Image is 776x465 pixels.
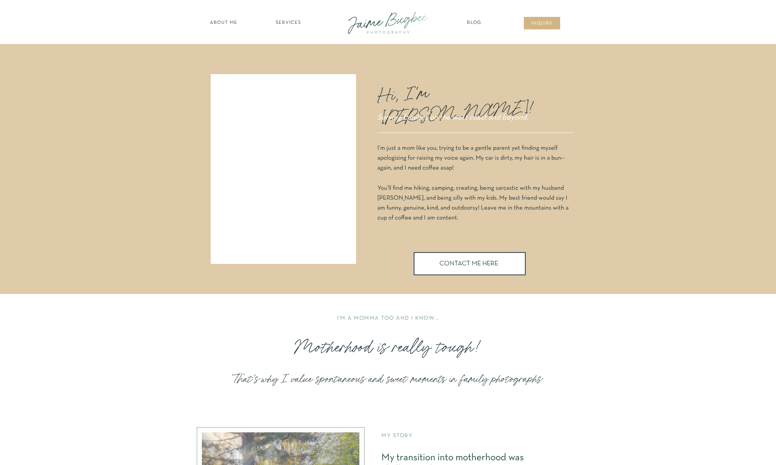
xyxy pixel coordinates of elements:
[276,315,500,323] h2: I'M A MOMMA TOO AND I KNOW...
[527,20,557,28] a: inqUIre
[268,19,309,27] a: SERVICES
[199,372,577,389] p: That's why I value spontaneous and sweet moments in family photographs.
[377,143,572,231] p: I'm just a mom like you, trying to be a gentle parent yet finding myself apologizing for raising ...
[272,336,504,359] h3: Motherhood is really tough!
[465,19,483,27] a: Blog
[377,75,526,110] p: Hi, I'm [PERSON_NAME]!
[381,432,580,440] h2: my story
[217,81,351,258] iframe: 909373527
[377,114,528,121] i: Serving families on the west coast and beyond.
[208,19,240,27] a: about ME
[439,261,500,269] a: CONTACT ME HERE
